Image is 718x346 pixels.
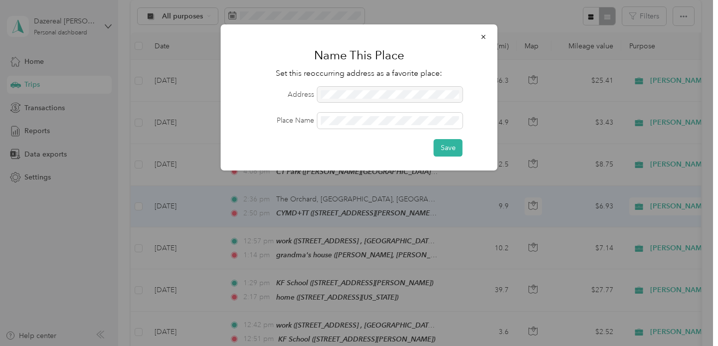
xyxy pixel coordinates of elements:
h1: Name This Place [235,43,484,67]
label: Place Name [235,115,314,126]
iframe: Everlance-gr Chat Button Frame [662,290,718,346]
button: Save [434,139,463,157]
label: Address [235,89,314,100]
p: Set this reoccurring address as a favorite place: [235,67,484,80]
